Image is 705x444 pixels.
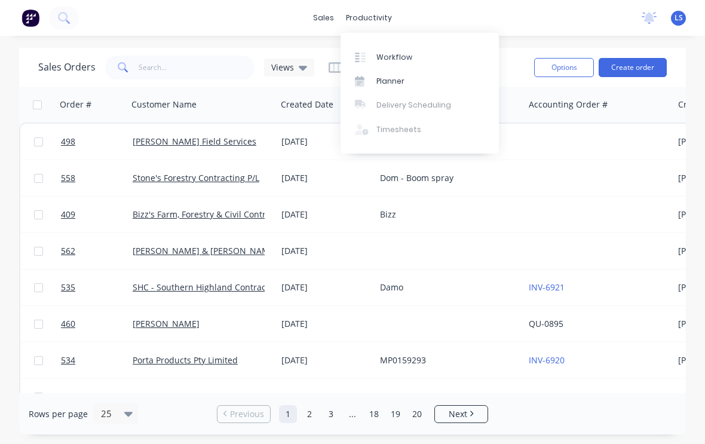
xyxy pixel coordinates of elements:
[29,408,88,420] span: Rows per page
[365,405,383,423] a: Page 18
[61,270,133,305] a: 535
[534,58,594,77] button: Options
[281,172,370,184] div: [DATE]
[61,354,75,366] span: 534
[340,9,398,27] div: productivity
[408,405,426,423] a: Page 20
[139,56,255,79] input: Search...
[529,99,608,111] div: Accounting Order #
[279,405,297,423] a: Page 1 is your current page
[61,124,133,160] a: 498
[133,318,200,329] a: [PERSON_NAME]
[133,281,281,293] a: SHC - Southern Highland Contracting
[133,209,320,220] a: Bizz's Farm, Forestry & Civil Contracting Pty Ltd
[61,391,75,403] span: 559
[380,209,513,221] div: Bizz
[60,99,91,111] div: Order #
[387,405,404,423] a: Page 19
[301,405,318,423] a: Page 2
[380,281,513,293] div: Damo
[380,354,513,366] div: MP0159293
[61,318,75,330] span: 460
[133,391,265,402] a: Monaro Forest Harvesters Pty Ltd
[599,58,667,77] button: Create order
[61,233,133,269] a: 562
[133,354,238,366] a: Porta Products Pty Limited
[344,405,361,423] a: Jump forward
[271,61,294,74] span: Views
[61,136,75,148] span: 498
[217,408,270,420] a: Previous page
[281,354,370,366] div: [DATE]
[529,281,565,293] a: INV-6921
[281,281,370,293] div: [DATE]
[341,69,499,93] a: Planner
[380,172,513,184] div: Dom - Boom spray
[61,245,75,257] span: 562
[61,172,75,184] span: 558
[281,245,370,257] div: [DATE]
[376,52,412,63] div: Workflow
[380,391,513,403] div: [PERSON_NAME]
[61,160,133,196] a: 558
[61,209,75,221] span: 409
[22,9,39,27] img: Factory
[133,172,259,183] a: Stone's Forestry Contracting P/L
[133,245,277,256] a: [PERSON_NAME] & [PERSON_NAME]
[307,9,340,27] div: sales
[230,408,264,420] span: Previous
[322,405,340,423] a: Page 3
[529,354,565,366] a: INV-6920
[281,209,370,221] div: [DATE]
[449,408,467,420] span: Next
[61,281,75,293] span: 535
[281,318,370,330] div: [DATE]
[529,391,565,402] a: INV-6919
[281,136,370,148] div: [DATE]
[61,342,133,378] a: 534
[61,379,133,415] a: 559
[341,45,499,69] a: Workflow
[212,405,493,423] ul: Pagination
[281,99,333,111] div: Created Date
[529,318,563,329] a: QU-0895
[675,13,683,23] span: LS
[376,76,404,87] div: Planner
[133,136,256,147] a: [PERSON_NAME] Field Services
[131,99,197,111] div: Customer Name
[61,306,133,342] a: 460
[435,408,488,420] a: Next page
[61,197,133,232] a: 409
[281,391,370,403] div: [DATE]
[38,62,96,73] h1: Sales Orders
